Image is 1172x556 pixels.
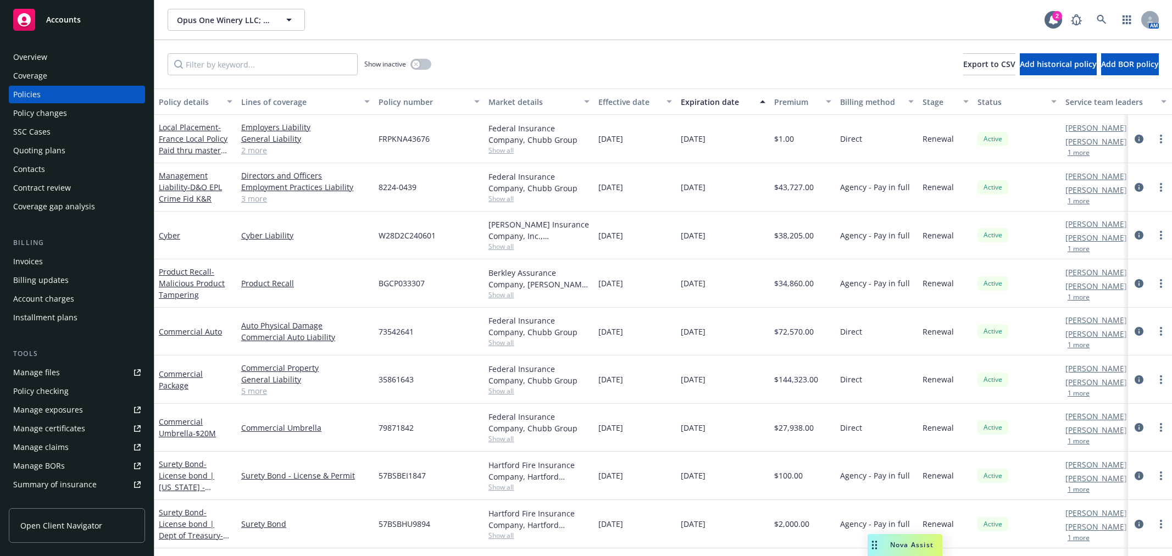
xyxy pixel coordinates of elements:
[159,182,222,204] span: - D&O EPL Crime Fid K&R
[923,374,954,385] span: Renewal
[241,470,370,481] a: Surety Bond - License & Permit
[598,133,623,144] span: [DATE]
[868,534,942,556] button: Nova Assist
[1068,294,1090,301] button: 1 more
[9,198,145,215] a: Coverage gap analysis
[774,181,814,193] span: $43,727.00
[241,121,370,133] a: Employers Liability
[241,170,370,181] a: Directors and Officers
[9,123,145,141] a: SSC Cases
[1065,410,1127,422] a: [PERSON_NAME]
[1068,390,1090,397] button: 1 more
[774,230,814,241] span: $38,205.00
[840,181,910,193] span: Agency - Pay in full
[1065,232,1127,243] a: [PERSON_NAME]
[1065,9,1087,31] a: Report a Bug
[1116,9,1138,31] a: Switch app
[982,375,1004,385] span: Active
[379,422,414,433] span: 79871842
[379,96,468,108] div: Policy number
[379,518,430,530] span: 57BSBHU9894
[681,326,706,337] span: [DATE]
[9,457,145,475] a: Manage BORs
[177,14,272,26] span: Opus One Winery LLC; Opus One International SARL
[1154,132,1168,146] a: more
[982,326,1004,336] span: Active
[9,420,145,437] a: Manage certificates
[923,96,957,108] div: Stage
[923,422,954,433] span: Renewal
[168,9,305,31] button: Opus One Winery LLC; Opus One International SARL
[379,277,425,289] span: BGCP033307
[1154,421,1168,434] a: more
[598,181,623,193] span: [DATE]
[159,459,222,504] a: Surety Bond
[9,86,145,103] a: Policies
[154,88,237,115] button: Policy details
[241,422,370,433] a: Commercial Umbrella
[918,88,973,115] button: Stage
[1052,11,1062,21] div: 2
[1065,521,1127,532] a: [PERSON_NAME]
[1065,170,1127,182] a: [PERSON_NAME]
[676,88,770,115] button: Expiration date
[774,422,814,433] span: $27,938.00
[1068,149,1090,156] button: 1 more
[681,277,706,289] span: [DATE]
[1068,486,1090,493] button: 1 more
[1101,53,1159,75] button: Add BOR policy
[774,96,819,108] div: Premium
[1132,518,1146,531] a: circleInformation
[488,363,590,386] div: Federal Insurance Company, Chubb Group
[1132,132,1146,146] a: circleInformation
[923,230,954,241] span: Renewal
[9,253,145,270] a: Invoices
[13,86,41,103] div: Policies
[9,67,145,85] a: Coverage
[13,271,69,289] div: Billing updates
[379,133,430,144] span: FRPKNA43676
[13,401,83,419] div: Manage exposures
[774,133,794,144] span: $1.00
[923,326,954,337] span: Renewal
[923,277,954,289] span: Renewal
[364,59,406,69] span: Show inactive
[1154,325,1168,338] a: more
[9,309,145,326] a: Installment plans
[598,470,623,481] span: [DATE]
[1065,507,1127,519] a: [PERSON_NAME]
[488,386,590,396] span: Show all
[982,182,1004,192] span: Active
[9,401,145,419] span: Manage exposures
[13,179,71,197] div: Contract review
[9,4,145,35] a: Accounts
[159,96,220,108] div: Policy details
[1132,277,1146,290] a: circleInformation
[241,96,358,108] div: Lines of coverage
[1132,421,1146,434] a: circleInformation
[598,277,623,289] span: [DATE]
[681,518,706,530] span: [DATE]
[1091,9,1113,31] a: Search
[13,253,43,270] div: Invoices
[982,471,1004,481] span: Active
[488,508,590,531] div: Hartford Fire Insurance Company, Hartford Insurance Group
[963,53,1015,75] button: Export to CSV
[46,15,81,24] span: Accounts
[982,422,1004,432] span: Active
[774,326,814,337] span: $72,570.00
[484,88,594,115] button: Market details
[774,518,809,530] span: $2,000.00
[13,67,47,85] div: Coverage
[159,326,222,337] a: Commercial Auto
[681,181,706,193] span: [DATE]
[13,382,69,400] div: Policy checking
[241,144,370,156] a: 2 more
[13,160,45,178] div: Contacts
[598,96,660,108] div: Effective date
[1068,535,1090,541] button: 1 more
[9,364,145,381] a: Manage files
[488,434,590,443] span: Show all
[159,122,227,167] a: Local Placement
[923,518,954,530] span: Renewal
